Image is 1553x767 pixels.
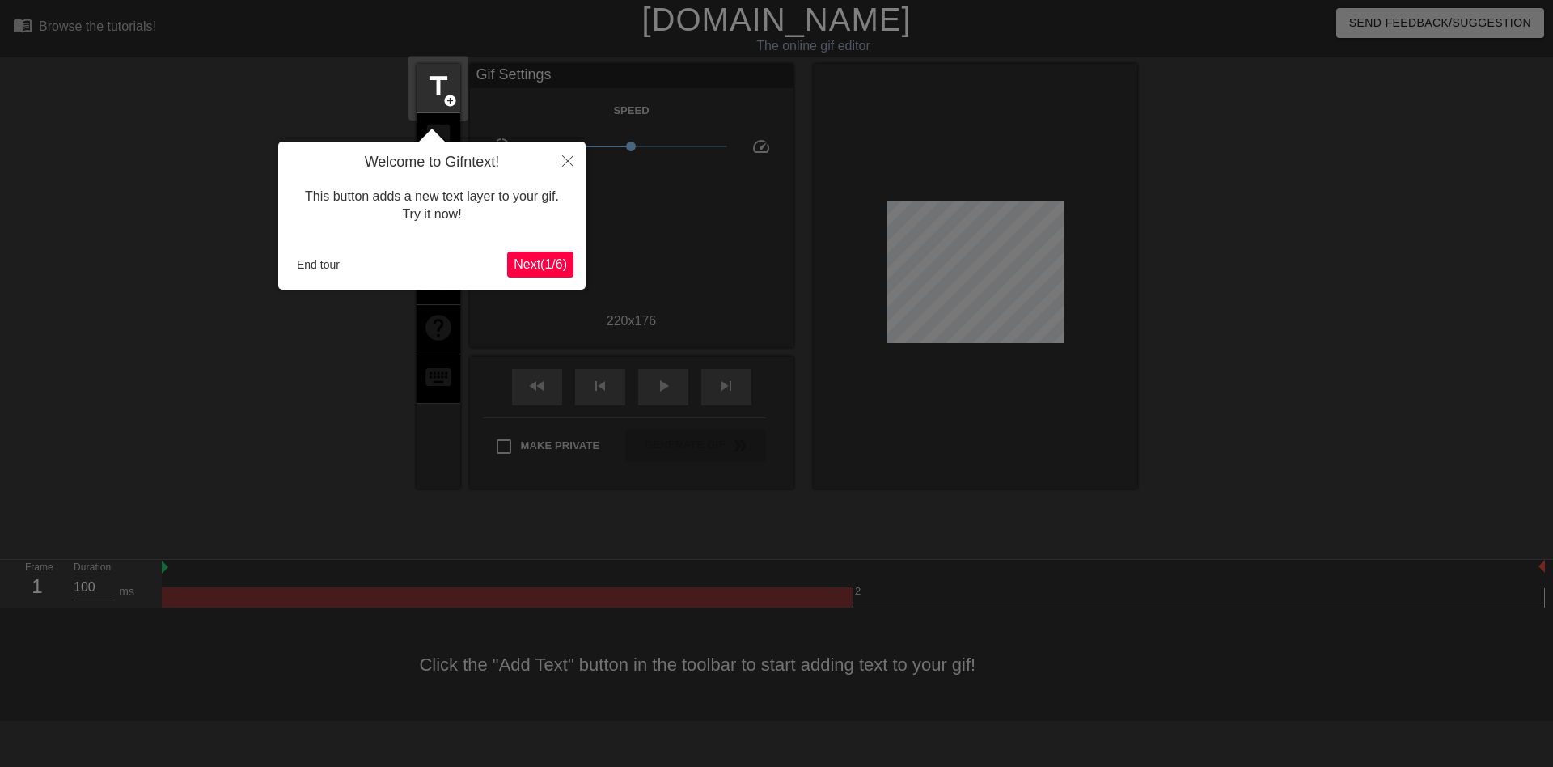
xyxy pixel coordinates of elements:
[290,252,346,277] button: End tour
[514,257,567,271] span: Next ( 1 / 6 )
[550,142,586,179] button: Close
[290,172,573,240] div: This button adds a new text layer to your gif. Try it now!
[507,252,573,278] button: Next
[290,154,573,172] h4: Welcome to Gifntext!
